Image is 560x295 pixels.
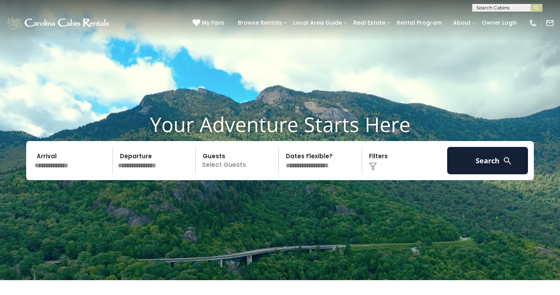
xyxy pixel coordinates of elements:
[478,17,521,29] a: Owner Login
[6,15,111,31] img: White-1-1-2.png
[198,147,278,174] p: Select Guests
[503,156,512,166] img: search-regular-white.png
[529,19,537,27] img: phone-regular-white.png
[234,17,286,29] a: Browse Rentals
[546,19,554,27] img: mail-regular-white.png
[393,17,446,29] a: Rental Program
[202,19,224,27] span: My Favs
[6,112,554,136] h1: Your Adventure Starts Here
[193,19,226,27] a: My Favs
[289,17,346,29] a: Local Area Guide
[449,17,474,29] a: About
[447,147,528,174] button: Search
[350,17,389,29] a: Real Estate
[369,163,377,170] img: filter--v1.png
